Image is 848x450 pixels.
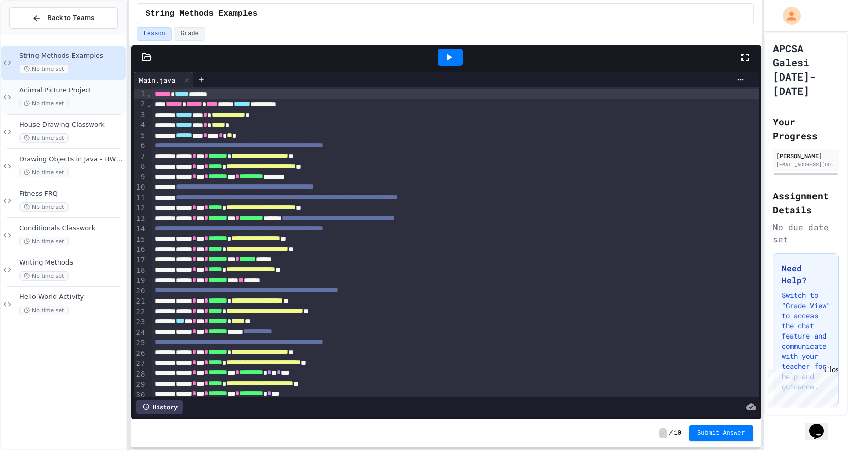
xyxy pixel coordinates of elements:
[4,4,70,64] div: Chat with us now!Close
[134,162,147,172] div: 8
[772,4,803,27] div: My Account
[19,224,124,233] span: Conditionals Classwork
[805,409,838,440] iframe: chat widget
[134,203,147,213] div: 12
[19,258,124,267] span: Writing Methods
[134,235,147,245] div: 15
[782,262,830,286] h3: Need Help?
[137,27,172,41] button: Lesson
[134,193,147,203] div: 11
[134,307,147,317] div: 22
[19,121,124,129] span: House Drawing Classwork
[134,131,147,141] div: 5
[19,190,124,198] span: Fitness FRQ
[689,425,753,441] button: Submit Answer
[134,74,181,85] div: Main.java
[19,202,69,212] span: No time set
[134,182,147,193] div: 10
[19,168,69,177] span: No time set
[134,390,147,400] div: 30
[659,428,667,438] span: -
[146,100,151,108] span: Fold line
[773,221,839,245] div: No due date set
[134,99,147,109] div: 2
[134,120,147,130] div: 4
[134,172,147,182] div: 9
[19,133,69,143] span: No time set
[134,338,147,348] div: 25
[134,110,147,120] div: 3
[134,317,147,327] div: 23
[134,245,147,255] div: 16
[47,13,94,23] span: Back to Teams
[19,237,69,246] span: No time set
[773,41,839,98] h1: APCSA Galesi [DATE]-[DATE]
[134,380,147,390] div: 29
[19,293,124,302] span: Hello World Activity
[134,224,147,234] div: 14
[19,155,124,164] span: Drawing Objects in Java - HW Playposit Code
[19,86,124,95] span: Animal Picture Project
[773,189,839,217] h2: Assignment Details
[146,90,151,98] span: Fold line
[134,255,147,266] div: 17
[174,27,205,41] button: Grade
[134,369,147,380] div: 28
[776,151,836,160] div: [PERSON_NAME]
[134,286,147,296] div: 20
[134,152,147,162] div: 7
[764,365,838,408] iframe: chat widget
[136,400,183,414] div: History
[134,359,147,369] div: 27
[134,276,147,286] div: 19
[697,429,745,437] span: Submit Answer
[773,115,839,143] h2: Your Progress
[19,306,69,315] span: No time set
[19,99,69,108] span: No time set
[776,161,836,168] div: [EMAIL_ADDRESS][DOMAIN_NAME]
[19,64,69,74] span: No time set
[782,290,830,392] p: Switch to "Grade View" to access the chat feature and communicate with your teacher for help and ...
[134,89,147,99] div: 1
[674,429,681,437] span: 10
[134,141,147,151] div: 6
[134,266,147,276] div: 18
[134,328,147,338] div: 24
[134,296,147,307] div: 21
[19,52,124,60] span: String Methods Examples
[134,349,147,359] div: 26
[134,214,147,224] div: 13
[9,7,118,29] button: Back to Teams
[134,72,193,87] div: Main.java
[669,429,673,437] span: /
[146,8,258,20] span: String Methods Examples
[19,271,69,281] span: No time set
